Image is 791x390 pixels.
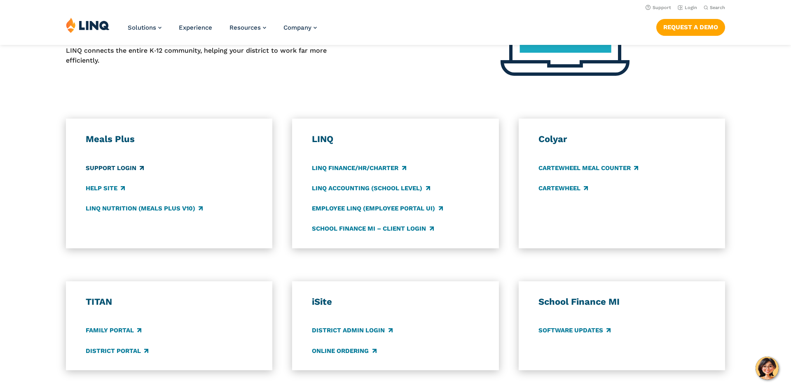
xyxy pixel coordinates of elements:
a: Employee LINQ (Employee Portal UI) [312,204,442,213]
span: Solutions [128,24,156,31]
span: Resources [229,24,261,31]
nav: Button Navigation [656,17,725,35]
img: LINQ | K‑12 Software [66,17,110,33]
h3: iSite [312,296,479,308]
a: Software Updates [538,326,611,335]
h3: Meals Plus [86,133,253,145]
nav: Primary Navigation [128,17,317,44]
a: Online Ordering [312,346,376,355]
h3: School Finance MI [538,296,705,308]
a: LINQ Accounting (school level) [312,184,430,193]
span: Search [710,5,725,10]
a: CARTEWHEEL Meal Counter [538,163,638,173]
a: Support Login [86,163,144,173]
a: Support [646,5,671,10]
a: Experience [179,24,212,31]
a: School Finance MI – Client Login [312,224,433,233]
a: LINQ Nutrition (Meals Plus v10) [86,204,203,213]
h3: LINQ [312,133,479,145]
a: District Portal [86,346,148,355]
a: Company [283,24,317,31]
a: Help Site [86,184,125,193]
a: LINQ Finance/HR/Charter [312,163,406,173]
a: Login [678,5,697,10]
button: Open Search Bar [704,5,725,11]
h3: Colyar [538,133,705,145]
a: Family Portal [86,326,141,335]
a: Request a Demo [656,19,725,35]
p: LINQ connects the entire K‑12 community, helping your district to work far more efficiently. [66,46,329,66]
h3: TITAN [86,296,253,308]
a: Resources [229,24,266,31]
a: Solutions [128,24,161,31]
a: CARTEWHEEL [538,184,588,193]
a: District Admin Login [312,326,392,335]
button: Hello, have a question? Let’s chat. [756,357,779,380]
span: Company [283,24,311,31]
